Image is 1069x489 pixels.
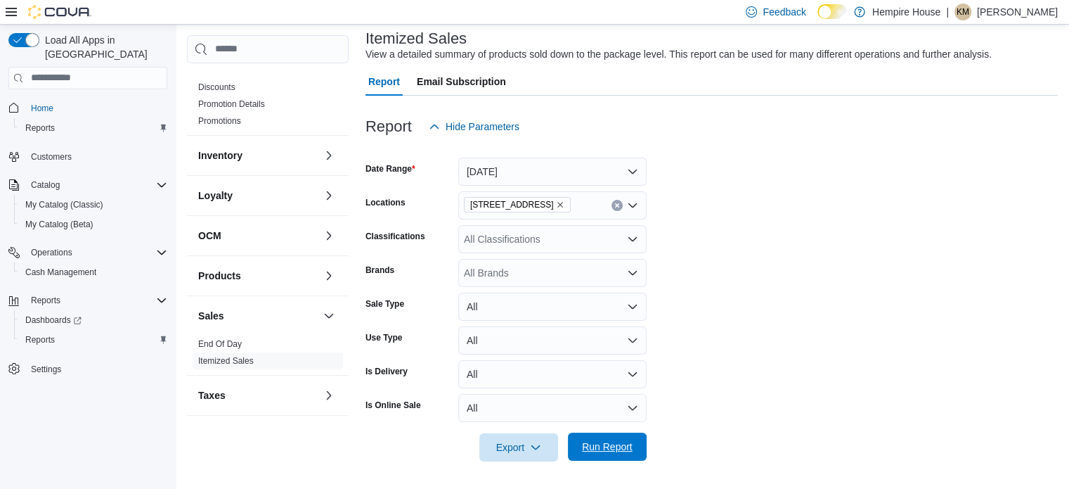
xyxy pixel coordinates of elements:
span: Reports [25,292,167,309]
a: Dashboards [20,312,87,329]
span: Run Report [582,440,633,454]
a: Discounts [198,82,235,92]
button: Reports [14,118,173,138]
span: Feedback [763,5,805,19]
button: Operations [3,243,173,262]
span: Dashboards [25,315,82,326]
span: Reports [25,334,55,345]
button: Catalog [25,177,65,193]
div: Sales [187,336,349,375]
button: All [458,360,647,388]
span: Customers [31,151,72,163]
button: Hide Parameters [423,113,525,141]
span: Settings [25,360,167,377]
button: Settings [3,358,173,379]
span: My Catalog (Beta) [25,219,93,230]
h3: OCM [198,229,221,243]
span: Home [25,99,167,117]
p: Hempire House [872,4,940,20]
a: Itemized Sales [198,356,254,366]
span: End Of Day [198,338,242,350]
button: Inventory [320,147,337,164]
span: KM [957,4,969,20]
a: Home [25,100,59,117]
span: Operations [31,247,72,258]
button: Export [479,433,558,462]
div: Katelyn MacBrien [954,4,971,20]
a: Reports [20,331,60,348]
p: | [946,4,949,20]
button: Remove 59 First Street from selection in this group [556,201,564,209]
h3: Report [365,118,412,135]
button: Clear input [611,200,623,211]
span: Settings [31,364,61,375]
span: Report [368,68,400,96]
button: Loyalty [320,187,337,204]
h3: Itemized Sales [365,30,467,47]
span: Discounts [198,82,235,93]
span: My Catalog (Classic) [20,196,167,213]
div: View a detailed summary of products sold down to the package level. This report can be used for m... [365,47,992,62]
button: Customers [3,146,173,167]
span: 59 First Street [464,197,571,212]
button: Sales [198,309,318,323]
h3: Products [198,269,241,283]
p: [PERSON_NAME] [977,4,1058,20]
span: Reports [31,295,60,306]
label: Locations [365,197,406,208]
button: Catalog [3,175,173,195]
span: Catalog [31,179,60,191]
button: All [458,394,647,422]
button: Run Report [568,433,647,461]
span: Cash Management [20,264,167,281]
a: Customers [25,148,77,165]
h3: Taxes [198,388,226,402]
label: Classifications [365,231,425,242]
h3: Loyalty [198,189,233,203]
button: Products [320,267,337,284]
a: My Catalog (Classic) [20,196,109,213]
span: Reports [25,122,55,134]
span: [STREET_ADDRESS] [470,198,554,212]
button: [DATE] [458,158,647,186]
button: OCM [320,227,337,244]
button: OCM [198,229,318,243]
h3: Sales [198,309,224,323]
span: Hide Parameters [446,120,519,134]
span: Dashboards [20,312,167,329]
label: Use Type [365,332,402,343]
a: Settings [25,361,67,378]
button: My Catalog (Beta) [14,215,173,234]
a: Reports [20,120,60,136]
span: Load All Apps in [GEOGRAPHIC_DATA] [39,33,167,61]
span: Promotion Details [198,99,265,110]
span: Itemized Sales [198,355,254,367]
h3: Inventory [198,148,242,163]
span: My Catalog (Beta) [20,216,167,233]
input: Dark Mode [817,4,847,19]
span: My Catalog (Classic) [25,199,103,210]
span: Operations [25,244,167,261]
span: Home [31,103,53,114]
button: All [458,293,647,321]
nav: Complex example [8,92,167,416]
button: Open list of options [627,267,638,279]
button: Reports [3,291,173,310]
button: Taxes [320,387,337,404]
span: Catalog [25,177,167,193]
img: Cova [28,5,91,19]
button: Open list of options [627,200,638,211]
label: Is Delivery [365,366,408,377]
button: Home [3,98,173,118]
span: Customers [25,148,167,165]
label: Is Online Sale [365,400,421,411]
span: Reports [20,120,167,136]
span: Promotions [198,115,241,127]
div: Discounts & Promotions [187,79,349,135]
button: Open list of options [627,234,638,245]
label: Date Range [365,163,415,174]
a: Promotion Details [198,99,265,109]
button: Reports [25,292,66,309]
a: Promotions [198,116,241,126]
button: Sales [320,307,337,324]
